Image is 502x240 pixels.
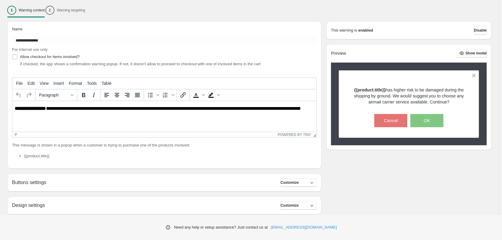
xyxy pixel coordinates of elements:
[20,62,261,66] span: If checked, the app shows a confirmation warning popup. If not, it doesn't allow to proceed to ch...
[280,180,299,185] span: Customize
[358,27,373,33] strong: enabled
[280,201,317,210] button: Customize
[14,90,24,100] button: Undo
[12,27,23,31] span: Name
[278,133,311,137] a: Powered by Tiny
[354,88,386,92] strong: {{product.title}}
[311,132,316,137] div: Resize
[280,178,317,187] button: Customize
[271,224,337,230] a: [EMAIL_ADDRESS][DOMAIN_NAME]
[87,81,97,86] span: Tools
[145,90,160,100] div: Bullet list
[15,133,17,137] div: p
[54,81,64,86] span: Insert
[20,54,80,59] span: Allow checkout for items involved?
[39,93,69,97] span: Paragraph
[206,90,221,100] div: Background color
[132,90,142,100] button: Justify
[12,47,48,52] span: For internal use only.
[331,51,346,56] h2: Preview
[37,90,76,100] button: Formats
[24,153,317,159] li: {{product.title}}
[19,8,45,13] p: Warning content
[465,51,487,56] span: Show modal
[12,202,45,208] h2: Design settings
[7,6,16,15] div: 1
[191,90,206,100] div: Text color
[16,81,23,86] span: File
[457,49,487,57] button: Show modal
[331,27,357,33] p: This warning is
[178,90,188,100] button: Insert/edit link
[102,90,112,100] button: Align left
[89,90,99,100] button: Italic
[24,90,34,100] button: Redo
[7,4,45,17] button: 1Warning content
[40,81,49,86] span: View
[280,203,299,208] span: Customize
[102,81,112,86] span: Table
[69,81,82,86] span: Format
[374,114,407,127] button: Cancel
[28,81,35,86] span: Edit
[12,142,317,148] p: This message is shown in a popup when a customer is trying to purchase one of the products involved:
[349,87,469,105] p: has higher risk to be damaged during the shipping by ground. We would suggest you to choose any a...
[160,90,175,100] div: Numbered list
[474,28,487,33] span: Disable
[474,26,487,35] button: Disable
[410,114,443,127] button: OK
[12,180,46,185] h2: Buttons settings
[122,90,132,100] button: Align right
[112,90,122,100] button: Align center
[78,90,89,100] button: Bold
[12,101,316,132] iframe: Rich Text Area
